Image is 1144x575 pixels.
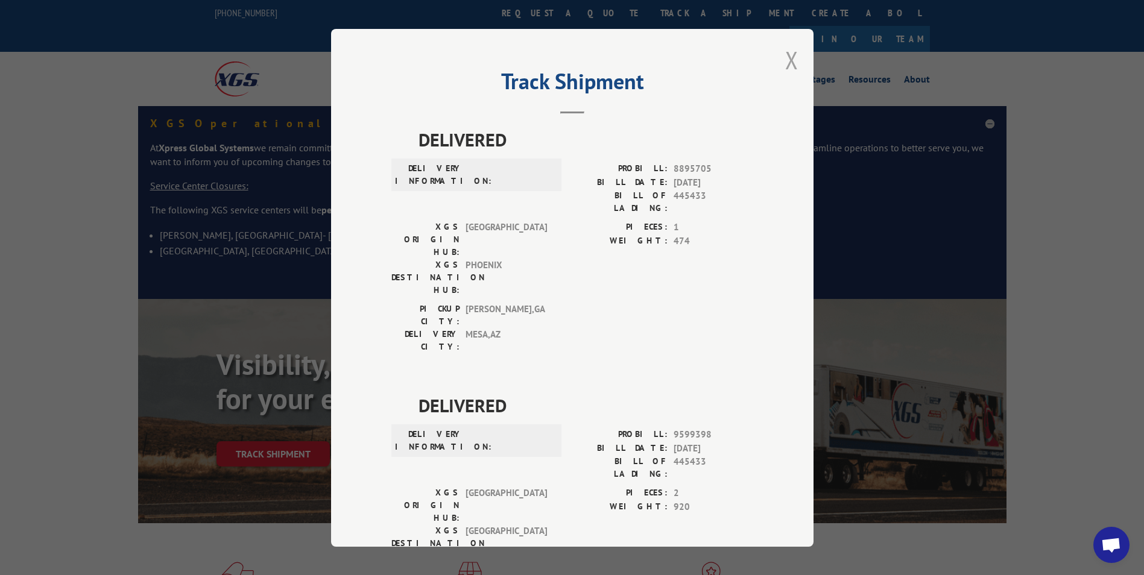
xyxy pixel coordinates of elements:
[1093,527,1130,563] a: Open chat
[572,234,668,248] label: WEIGHT:
[466,259,547,297] span: PHOENIX
[572,455,668,480] label: BILL OF LADING:
[572,189,668,215] label: BILL OF LADING:
[391,221,460,259] label: XGS ORIGIN HUB:
[572,486,668,500] label: PIECES:
[391,303,460,328] label: PICKUP CITY:
[395,162,463,187] label: DELIVERY INFORMATION:
[785,44,798,76] button: Close modal
[391,259,460,297] label: XGS DESTINATION HUB:
[674,162,753,176] span: 8895705
[466,328,547,353] span: MESA , AZ
[572,221,668,234] label: PIECES:
[674,500,753,514] span: 920
[674,455,753,480] span: 445433
[674,441,753,455] span: [DATE]
[466,221,547,259] span: [GEOGRAPHIC_DATA]
[674,486,753,500] span: 2
[674,428,753,442] span: 9599398
[674,234,753,248] span: 474
[572,500,668,514] label: WEIGHT:
[391,73,753,96] h2: Track Shipment
[674,175,753,189] span: [DATE]
[572,162,668,176] label: PROBILL:
[466,303,547,328] span: [PERSON_NAME] , GA
[391,328,460,353] label: DELIVERY CITY:
[572,175,668,189] label: BILL DATE:
[391,524,460,562] label: XGS DESTINATION HUB:
[395,428,463,453] label: DELIVERY INFORMATION:
[466,486,547,524] span: [GEOGRAPHIC_DATA]
[674,221,753,234] span: 1
[572,428,668,442] label: PROBILL:
[674,189,753,215] span: 445433
[419,126,753,153] span: DELIVERED
[572,441,668,455] label: BILL DATE:
[419,392,753,419] span: DELIVERED
[391,486,460,524] label: XGS ORIGIN HUB:
[466,524,547,562] span: [GEOGRAPHIC_DATA]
